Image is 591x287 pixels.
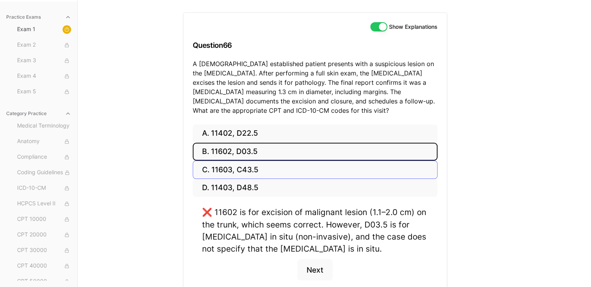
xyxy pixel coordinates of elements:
[17,246,71,255] span: CPT 30000
[14,151,74,163] button: Compliance
[202,206,428,255] div: ❌ 11602 is for excision of malignant lesion (1.1–2.0 cm) on the trunk, which seems correct. Howev...
[297,259,333,280] button: Next
[17,168,71,177] span: Coding Guidelines
[17,199,71,208] span: HCPCS Level II
[193,143,438,161] button: B. 11602, D03.5
[3,11,74,23] button: Practice Exams
[14,244,74,257] button: CPT 30000
[14,120,74,132] button: Medical Terminology
[17,137,71,146] span: Anatomy
[389,24,438,30] label: Show Explanations
[193,34,438,57] h3: Question 66
[17,184,71,192] span: ICD-10-CM
[193,161,438,179] button: C. 11603, C43.5
[14,229,74,241] button: CPT 20000
[14,135,74,148] button: Anatomy
[14,70,74,82] button: Exam 4
[17,72,71,80] span: Exam 4
[14,54,74,67] button: Exam 3
[17,231,71,239] span: CPT 20000
[17,215,71,224] span: CPT 10000
[14,213,74,226] button: CPT 10000
[17,87,71,96] span: Exam 5
[193,124,438,143] button: A. 11402, D22.5
[14,182,74,194] button: ICD-10-CM
[193,59,438,115] p: A [DEMOGRAPHIC_DATA] established patient presents with a suspicious lesion on the [MEDICAL_DATA]....
[14,39,74,51] button: Exam 2
[193,179,438,197] button: D. 11403, D48.5
[14,86,74,98] button: Exam 5
[14,23,74,36] button: Exam 1
[17,262,71,270] span: CPT 40000
[14,198,74,210] button: HCPCS Level II
[17,41,71,49] span: Exam 2
[14,166,74,179] button: Coding Guidelines
[17,122,71,130] span: Medical Terminology
[17,25,71,34] span: Exam 1
[3,107,74,120] button: Category Practice
[17,277,71,286] span: CPT 50000
[14,260,74,272] button: CPT 40000
[17,56,71,65] span: Exam 3
[17,153,71,161] span: Compliance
